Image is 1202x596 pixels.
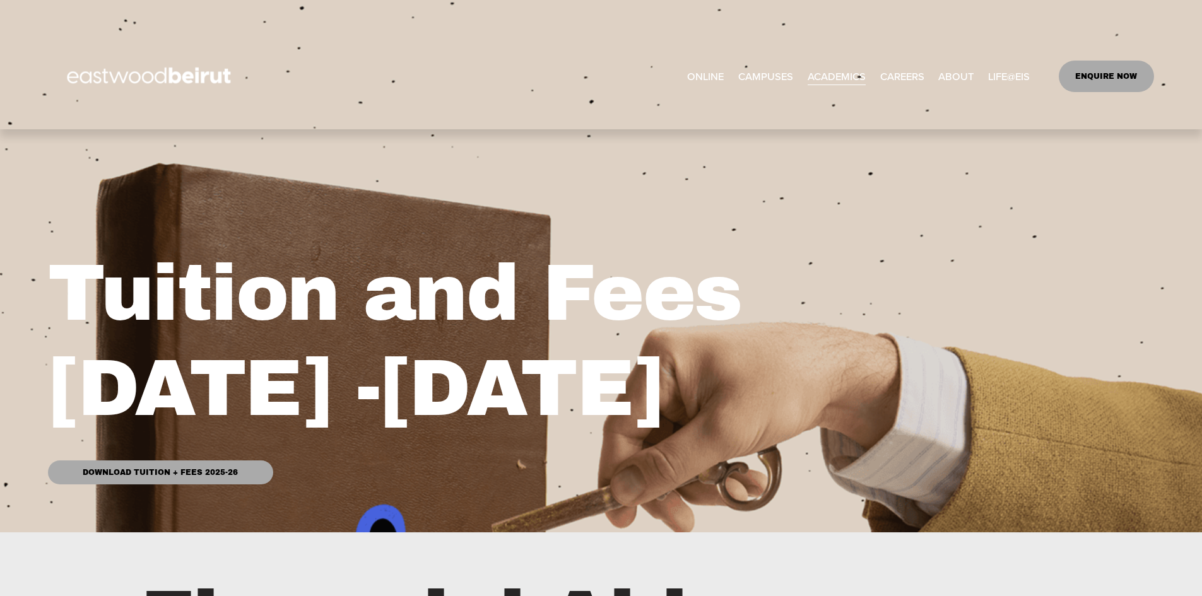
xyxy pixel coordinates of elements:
a: ONLINE [687,66,724,87]
a: folder dropdown [988,66,1030,87]
a: folder dropdown [938,66,974,87]
img: EastwoodIS Global Site [48,44,254,108]
span: ACADEMICS [808,67,866,86]
a: ENQUIRE NOW [1059,61,1154,92]
a: Download Tuition + Fees 2025-26 [48,460,273,484]
span: CAMPUSES [738,67,793,86]
h1: Tuition and Fees [DATE] -[DATE] [48,246,876,437]
span: ABOUT [938,67,974,86]
a: folder dropdown [808,66,866,87]
a: CAREERS [880,66,924,87]
span: LIFE@EIS [988,67,1030,86]
a: folder dropdown [738,66,793,87]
